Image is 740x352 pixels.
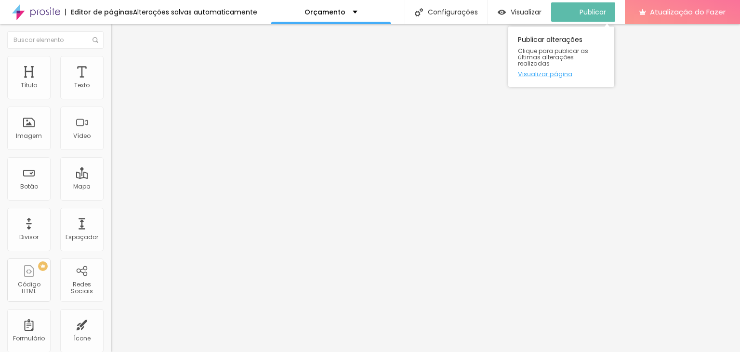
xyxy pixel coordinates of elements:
img: Ícone [415,8,423,16]
font: Configurações [428,7,478,17]
font: Espaçador [66,233,98,241]
font: Texto [74,81,90,89]
font: Imagem [16,132,42,140]
font: Publicar [580,7,606,17]
font: Divisor [19,233,39,241]
input: Buscar elemento [7,31,104,49]
a: Visualizar página [518,71,605,77]
font: Clique para publicar as últimas alterações realizadas [518,47,588,68]
font: Botão [20,182,38,190]
font: Atualização do Fazer [650,7,726,17]
font: Visualizar página [518,69,572,79]
img: Ícone [92,37,98,43]
font: Editor de páginas [71,7,133,17]
font: Mapa [73,182,91,190]
font: Ícone [74,334,91,342]
font: Orçamento [304,7,345,17]
font: Código HTML [18,280,40,295]
button: Publicar [551,2,615,22]
font: Visualizar [511,7,542,17]
img: view-1.svg [498,8,506,16]
font: Título [21,81,37,89]
font: Formulário [13,334,45,342]
font: Vídeo [73,132,91,140]
font: Redes Sociais [71,280,93,295]
font: Publicar alterações [518,35,582,44]
button: Visualizar [488,2,551,22]
font: Alterações salvas automaticamente [133,7,257,17]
